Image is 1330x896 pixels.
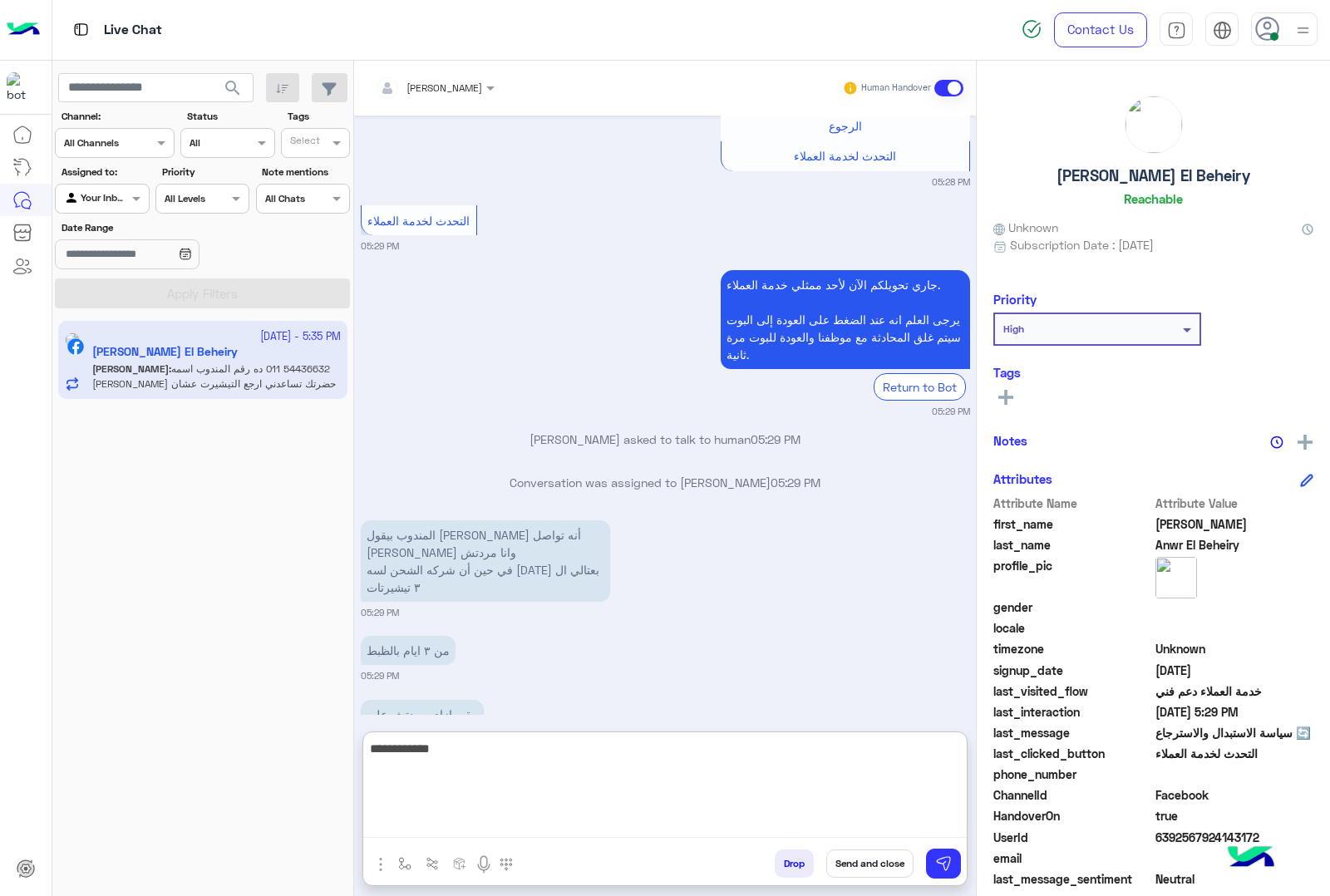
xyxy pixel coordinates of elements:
span: Subscription Date : [DATE] [1010,236,1154,254]
img: select flow [398,857,411,870]
p: 24/9/2025, 5:29 PM [361,520,610,602]
span: null [1155,619,1314,637]
button: Drop [775,849,814,878]
span: null [1155,598,1314,616]
img: send attachment [371,854,391,874]
span: locale [993,619,1152,637]
img: send message [935,855,952,872]
span: phone_number [993,766,1152,783]
small: 05:29 PM [361,239,399,253]
p: 24/9/2025, 5:30 PM [361,700,484,729]
img: send voice note [474,854,494,874]
span: Anwr El Beheiry [1155,536,1314,554]
button: select flow [392,849,419,877]
span: [PERSON_NAME] [406,81,482,94]
h5: [PERSON_NAME] El Beheiry [1057,166,1250,185]
div: Select [288,133,320,152]
span: Unknown [1155,640,1314,657]
span: Attribute Value [1155,495,1314,512]
img: picture [1126,96,1182,153]
label: Tags [288,109,348,124]
span: Unknown [993,219,1058,236]
h6: Priority [993,292,1037,307]
span: last_name [993,536,1152,554]
p: 24/9/2025, 5:29 PM [361,636,456,665]
span: 🔄 سياسة الاستبدال والاسترجاع [1155,724,1314,741]
label: Priority [162,165,248,180]
small: 05:29 PM [932,405,970,418]
button: create order [446,849,474,877]
button: search [213,73,254,109]
small: 05:29 PM [361,606,399,619]
span: first_name [993,515,1152,533]
span: 05:29 PM [751,432,800,446]
p: 24/9/2025, 5:29 PM [721,270,970,369]
img: Trigger scenario [426,857,439,870]
p: Live Chat [104,19,162,42]
label: Assigned to: [62,165,147,180]
a: tab [1160,12,1193,47]
img: 713415422032625 [7,72,37,102]
span: HandoverOn [993,807,1152,825]
button: Trigger scenario [419,849,446,877]
small: 05:29 PM [361,669,399,682]
small: Human Handover [861,81,931,95]
p: Conversation was assigned to [PERSON_NAME] [361,474,970,491]
span: last_message [993,724,1152,741]
span: 2025-09-24T14:29:02.239Z [1155,703,1314,721]
span: الرجوع [829,119,862,133]
img: Logo [7,12,40,47]
img: tab [1167,21,1186,40]
img: profile [1293,20,1313,41]
span: true [1155,807,1314,825]
span: search [223,78,243,98]
p: [PERSON_NAME] asked to talk to human [361,431,970,448]
h6: Attributes [993,471,1052,486]
span: ChannelId [993,786,1152,804]
div: Return to Bot [874,373,966,401]
label: Status [187,109,273,124]
span: null [1155,766,1314,783]
span: 05:29 PM [771,475,820,490]
span: signup_date [993,662,1152,679]
span: Attribute Name [993,495,1152,512]
span: email [993,849,1152,867]
span: التحدث لخدمة العملاء [1155,745,1314,762]
label: Channel: [62,109,173,124]
img: spinner [1022,19,1042,39]
button: Send and close [826,849,914,878]
span: التحدث لخدمة العملاء [794,149,896,163]
img: hulul-logo.png [1222,830,1280,888]
a: Contact Us [1054,12,1147,47]
span: gender [993,598,1152,616]
span: last_clicked_button [993,745,1152,762]
span: 0 [1155,870,1314,888]
span: التحدث لخدمة العملاء [367,214,470,228]
img: make a call [500,858,513,871]
span: 0 [1155,786,1314,804]
span: خدمة العملاء دعم فني [1155,682,1314,700]
span: Mahmoud [1155,515,1314,533]
img: add [1298,435,1313,450]
button: Apply Filters [55,278,350,308]
h6: Reachable [1124,191,1183,206]
small: 05:28 PM [932,175,970,189]
img: notes [1270,436,1283,449]
span: 2025-07-25T21:24:17.728Z [1155,662,1314,679]
span: timezone [993,640,1152,657]
img: picture [1155,557,1197,598]
label: Date Range [62,220,248,235]
span: 6392567924143172 [1155,829,1314,846]
span: last_visited_flow [993,682,1152,700]
img: tab [71,19,91,40]
img: tab [1213,21,1232,40]
h6: Tags [993,365,1313,380]
img: create order [453,857,466,870]
label: Note mentions [262,165,347,180]
span: null [1155,849,1314,867]
span: profile_pic [993,557,1152,595]
span: last_interaction [993,703,1152,721]
span: UserId [993,829,1152,846]
span: last_message_sentiment [993,870,1152,888]
h6: Notes [993,433,1027,448]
